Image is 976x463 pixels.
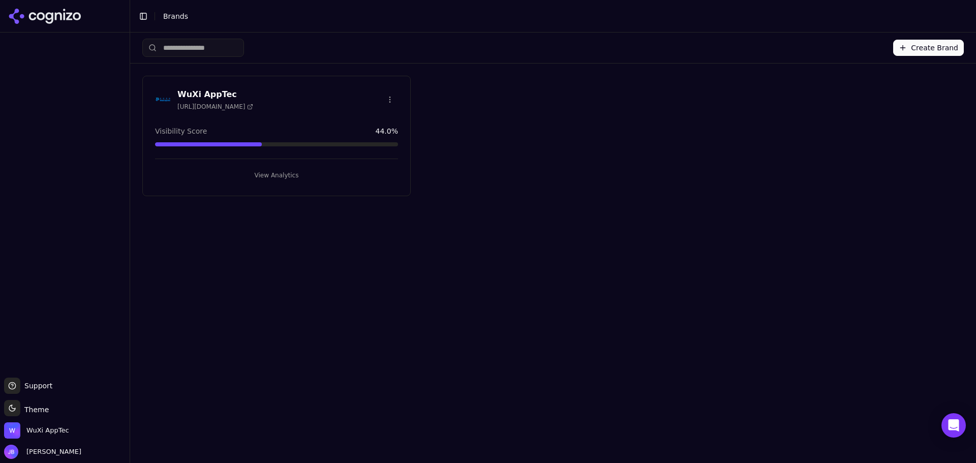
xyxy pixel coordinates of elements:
span: Visibility Score [155,126,207,136]
span: Theme [20,406,49,414]
span: Brands [163,12,188,20]
span: Support [20,381,52,391]
button: Open organization switcher [4,422,69,439]
h3: WuXi AppTec [177,88,253,101]
img: Josef Bookert [4,445,18,459]
img: WuXi AppTec [4,422,20,439]
span: 44.0 % [376,126,398,136]
span: WuXi AppTec [26,426,69,435]
nav: breadcrumb [163,11,948,21]
button: Open user button [4,445,81,459]
button: View Analytics [155,167,398,183]
img: WuXi AppTec [155,91,171,108]
button: Create Brand [893,40,964,56]
span: [URL][DOMAIN_NAME] [177,103,253,111]
span: [PERSON_NAME] [22,447,81,456]
div: Open Intercom Messenger [941,413,966,438]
